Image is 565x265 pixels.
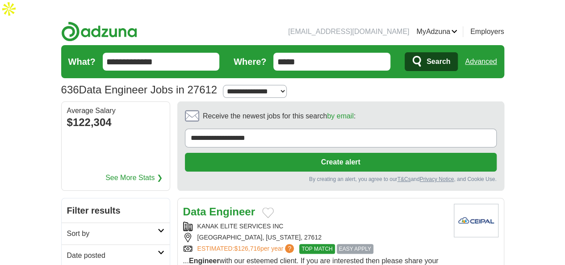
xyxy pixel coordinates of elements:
a: T&Cs [397,176,410,182]
a: ESTIMATED:$126,716per year? [197,244,296,254]
div: $122,304 [67,114,164,130]
label: What? [68,55,96,68]
h2: Sort by [67,228,158,239]
img: Company logo [454,204,498,237]
a: Data Engineer [183,206,255,218]
a: Employers [470,26,504,37]
a: Sort by [62,223,170,244]
a: MyAdzuna [416,26,457,37]
button: Create alert [185,153,497,172]
div: By creating an alert, you agree to our and , and Cookie Use. [185,175,497,183]
span: TOP MATCH [299,244,335,254]
span: EASY APPLY [337,244,373,254]
div: [GEOGRAPHIC_DATA], [US_STATE], 27612 [183,233,447,242]
h1: Data Engineer Jobs in 27612 [61,84,218,96]
strong: Engineer [189,257,219,265]
div: KANAK ELITE SERVICES INC [183,222,447,231]
label: Where? [234,55,266,68]
a: See More Stats ❯ [105,172,163,183]
span: Receive the newest jobs for this search : [203,111,356,122]
span: Search [427,53,450,71]
span: ? [285,244,294,253]
a: Privacy Notice [419,176,454,182]
strong: Data [183,206,206,218]
a: Advanced [465,53,497,71]
h2: Filter results [62,198,170,223]
span: 636 [61,82,79,98]
strong: Engineer [209,206,255,218]
button: Add to favorite jobs [262,207,274,218]
img: Adzuna logo [61,21,137,42]
li: [EMAIL_ADDRESS][DOMAIN_NAME] [288,26,409,37]
a: by email [327,112,354,120]
button: Search [405,52,458,71]
h2: Date posted [67,250,158,261]
div: Average Salary [67,107,164,114]
span: $126,716 [234,245,260,252]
